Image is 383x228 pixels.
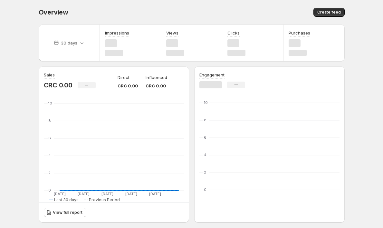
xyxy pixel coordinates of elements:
span: Create feed [317,10,341,15]
text: [DATE] [125,192,137,196]
text: 2 [204,170,206,174]
h3: Impressions [105,30,129,36]
p: Influenced [146,74,167,81]
h3: Engagement [199,72,225,78]
p: Direct [118,74,129,81]
text: 0 [204,187,206,192]
text: 6 [204,135,206,140]
button: Create feed [313,8,345,17]
h3: Clicks [227,30,240,36]
text: 8 [48,118,51,123]
p: CRC 0.00 [118,83,138,89]
text: 10 [48,101,52,105]
text: 2 [48,171,51,175]
a: View full report [44,208,86,217]
text: [DATE] [149,192,161,196]
h3: Views [166,30,178,36]
h3: Sales [44,72,55,78]
text: 4 [204,153,206,157]
text: 8 [204,118,206,122]
span: Last 30 days [54,197,79,203]
span: Overview [39,8,68,16]
text: [DATE] [77,192,89,196]
p: 30 days [61,40,77,46]
span: View full report [53,210,82,215]
p: CRC 0.00 [146,83,167,89]
h3: Purchases [289,30,310,36]
text: 0 [48,188,51,193]
text: 6 [48,136,51,140]
span: Previous Period [89,197,120,203]
text: [DATE] [53,192,65,196]
p: CRC 0.00 [44,81,72,89]
text: 4 [48,153,51,158]
text: [DATE] [101,192,113,196]
text: 10 [204,100,208,105]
